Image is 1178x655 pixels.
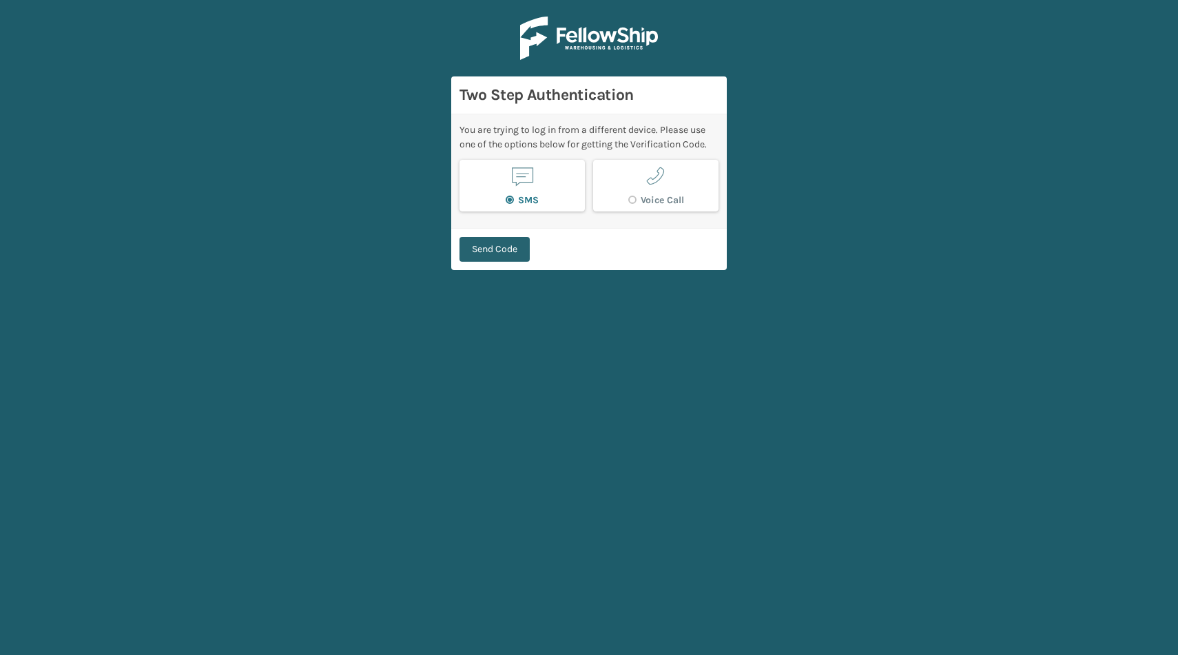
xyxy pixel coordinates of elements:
button: Send Code [459,237,530,262]
label: SMS [506,194,539,206]
div: You are trying to log in from a different device. Please use one of the options below for getting... [459,123,719,152]
h3: Two Step Authentication [459,85,719,105]
img: Logo [520,17,658,60]
label: Voice Call [628,194,684,206]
